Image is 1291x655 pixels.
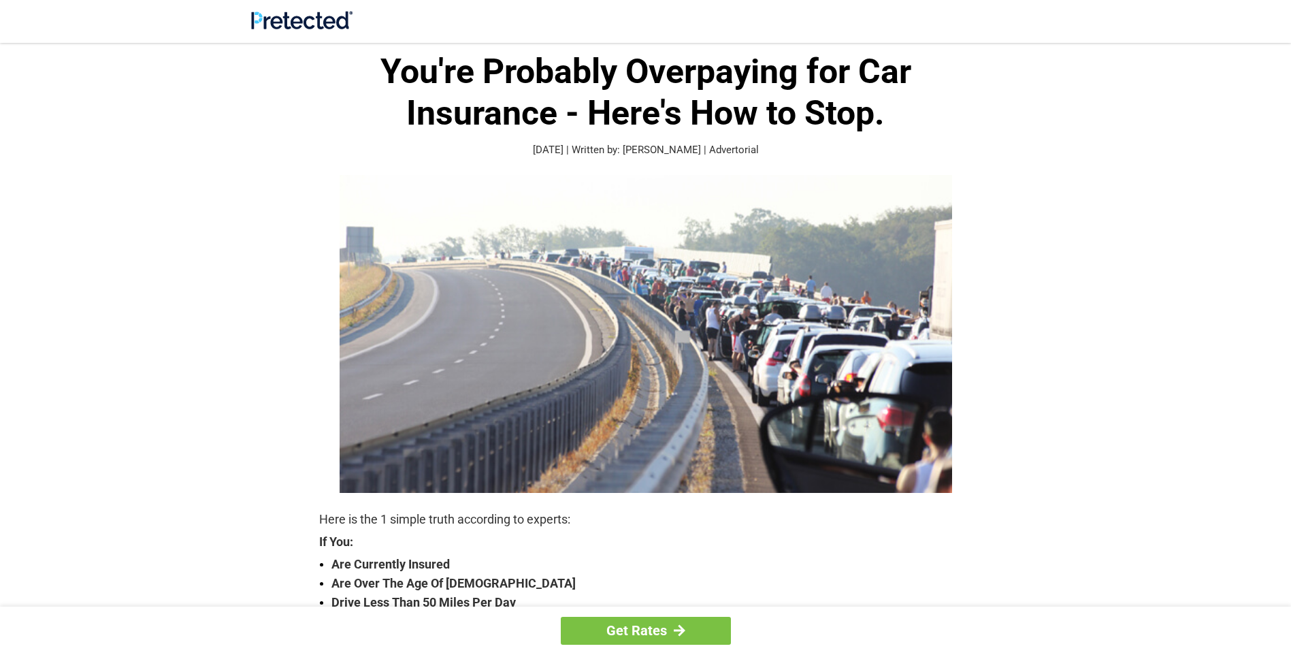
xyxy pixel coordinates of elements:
strong: If You: [319,536,973,548]
h1: You're Probably Overpaying for Car Insurance - Here's How to Stop. [319,51,973,134]
p: [DATE] | Written by: [PERSON_NAME] | Advertorial [319,142,973,158]
strong: Are Currently Insured [331,555,973,574]
img: Site Logo [251,11,353,29]
a: Get Rates [561,617,731,645]
a: Site Logo [251,19,353,32]
strong: Drive Less Than 50 Miles Per Day [331,593,973,612]
strong: Are Over The Age Of [DEMOGRAPHIC_DATA] [331,574,973,593]
p: Here is the 1 simple truth according to experts: [319,510,973,529]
